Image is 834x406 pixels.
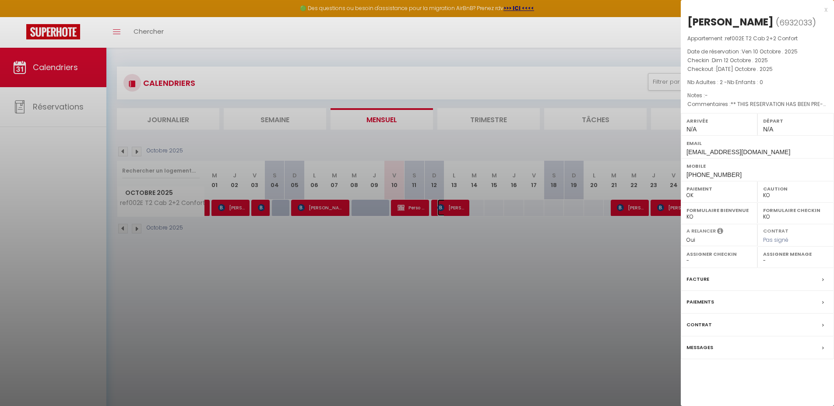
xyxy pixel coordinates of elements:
span: Pas signé [763,236,788,244]
label: Assigner Menage [763,250,828,258]
label: A relancer [686,227,716,235]
span: Nb Enfants : 0 [727,78,763,86]
label: Paiements [686,297,714,307]
label: Contrat [686,320,712,329]
p: Notes : [687,91,827,100]
label: Mobile [686,162,828,170]
span: - [705,92,708,99]
span: [DATE] Octobre . 2025 [716,65,773,73]
label: Facture [686,275,709,284]
label: Départ [763,117,828,125]
label: Email [686,139,828,148]
span: ( ) [776,16,816,28]
span: Nb Adultes : 2 - [687,78,763,86]
span: Dim 12 Octobre . 2025 [712,56,768,64]
span: [EMAIL_ADDRESS][DOMAIN_NAME] [686,148,790,155]
span: N/A [763,126,773,133]
p: Commentaires : [687,100,827,109]
span: 6932033 [779,17,812,28]
i: Sélectionner OUI si vous souhaiter envoyer les séquences de messages post-checkout [717,227,723,237]
label: Formulaire Checkin [763,206,828,215]
label: Paiement [686,184,752,193]
div: x [681,4,827,15]
label: Messages [686,343,713,352]
span: ref002E T2 Cab 2+2 Confort [725,35,798,42]
span: N/A [686,126,697,133]
label: Contrat [763,227,788,233]
label: Formulaire Bienvenue [686,206,752,215]
div: [PERSON_NAME] [687,15,774,29]
p: Date de réservation : [687,47,827,56]
span: Ven 10 Octobre . 2025 [742,48,798,55]
label: Assigner Checkin [686,250,752,258]
p: Appartement : [687,34,827,43]
p: Checkout : [687,65,827,74]
label: Arrivée [686,117,752,125]
span: [PHONE_NUMBER] [686,171,742,178]
label: Caution [763,184,828,193]
p: Checkin : [687,56,827,65]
